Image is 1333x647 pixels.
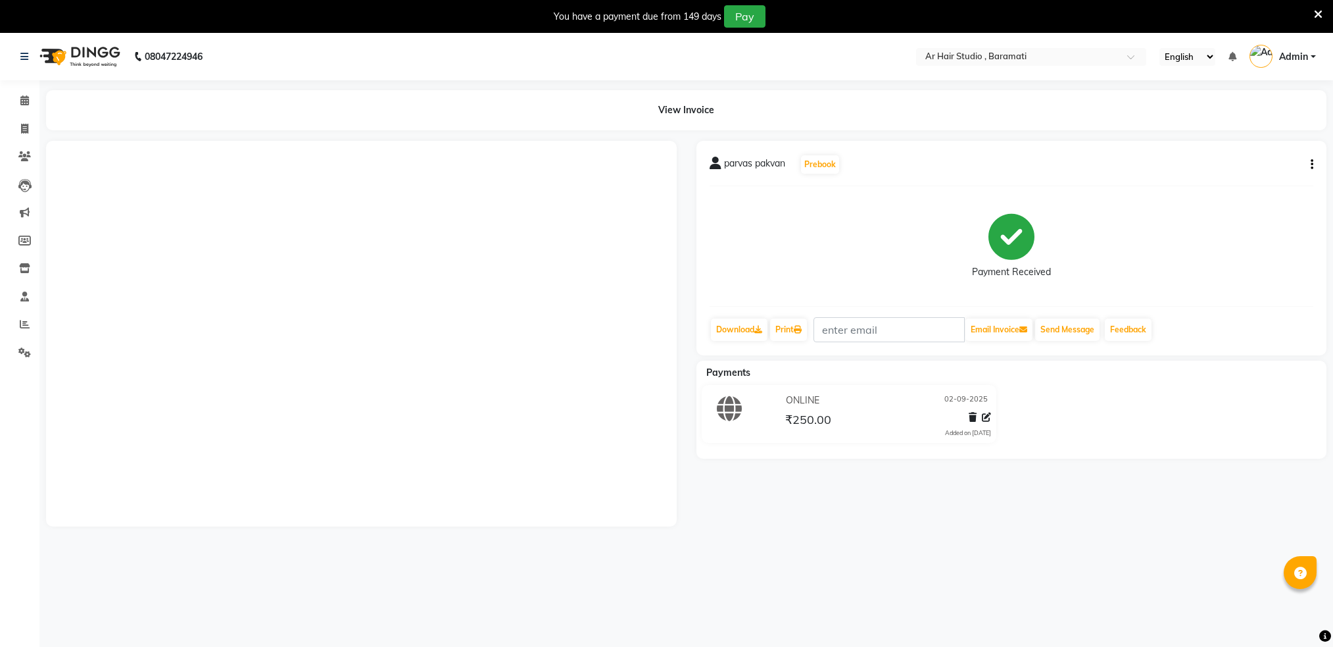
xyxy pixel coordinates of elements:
span: parvas pakvan [724,157,785,175]
div: Payment Received [972,265,1051,279]
div: Added on [DATE] [945,428,991,438]
iframe: chat widget [1278,594,1320,634]
input: enter email [813,317,965,342]
span: ₹250.00 [785,412,831,430]
button: Pay [724,5,765,28]
button: Send Message [1035,319,1100,341]
img: Admin [1249,45,1272,68]
span: Admin [1279,50,1308,64]
span: 02-09-2025 [944,394,988,407]
div: You have a payment due from 149 days [554,10,721,24]
a: Feedback [1105,319,1151,341]
button: Prebook [801,155,839,174]
a: Download [711,319,767,341]
b: 08047224946 [145,38,203,75]
button: Email Invoice [965,319,1032,341]
span: ONLINE [786,394,819,407]
div: View Invoice [46,90,1326,130]
a: Print [770,319,807,341]
img: logo [34,38,124,75]
span: Payments [706,367,750,378]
